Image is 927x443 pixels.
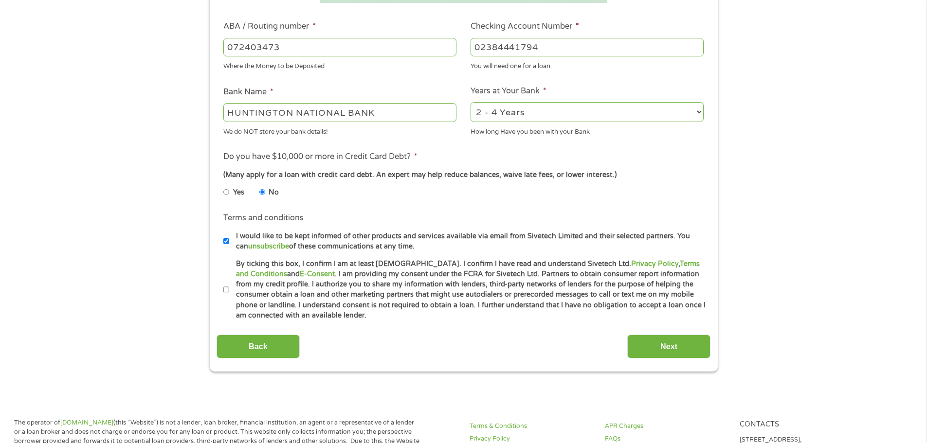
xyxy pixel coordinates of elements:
h4: Contacts [740,420,863,429]
label: Bank Name [223,87,273,97]
input: Next [627,335,710,358]
a: [DOMAIN_NAME] [60,419,113,426]
a: Privacy Policy [631,260,678,268]
a: unsubscribe [248,242,289,250]
a: Terms and Conditions [236,260,700,278]
div: Where the Money to be Deposited [223,58,456,71]
label: Terms and conditions [223,213,304,223]
label: ABA / Routing number [223,21,316,32]
label: Years at Your Bank [471,86,546,96]
label: No [269,187,279,198]
a: APR Charges [605,422,728,431]
div: How long Have you been with your Bank [471,124,704,137]
a: E-Consent [300,270,335,278]
label: Do you have $10,000 or more in Credit Card Debt? [223,152,418,162]
input: 345634636 [471,38,704,56]
label: Yes [233,187,244,198]
input: 263177916 [223,38,456,56]
label: By ticking this box, I confirm I am at least [DEMOGRAPHIC_DATA]. I confirm I have read and unders... [229,259,707,321]
div: We do NOT store your bank details! [223,124,456,137]
input: Back [217,335,300,358]
a: Terms & Conditions [470,422,593,431]
div: You will need one for a loan. [471,58,704,71]
div: (Many apply for a loan with credit card debt. An expert may help reduce balances, waive late fees... [223,170,703,180]
label: Checking Account Number [471,21,579,32]
label: I would like to be kept informed of other products and services available via email from Sivetech... [229,231,707,252]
